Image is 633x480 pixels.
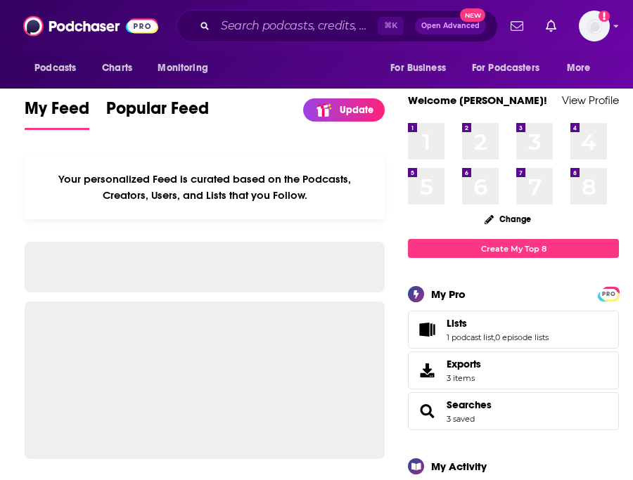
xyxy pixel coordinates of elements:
[460,8,485,22] span: New
[447,317,549,330] a: Lists
[463,55,560,82] button: open menu
[562,93,619,107] a: View Profile
[567,58,591,78] span: More
[447,358,481,370] span: Exports
[25,55,94,82] button: open menu
[148,55,226,82] button: open menu
[102,58,132,78] span: Charts
[494,332,495,342] span: ,
[431,287,466,301] div: My Pro
[340,104,373,116] p: Update
[600,289,617,299] span: PRO
[579,11,610,41] button: Show profile menu
[579,11,610,41] span: Logged in as emma.garth
[557,55,608,82] button: open menu
[447,317,467,330] span: Lists
[413,320,441,339] a: Lists
[495,332,549,342] a: 0 episode lists
[23,13,158,39] img: Podchaser - Follow, Share and Rate Podcasts
[447,414,475,424] a: 3 saved
[215,15,378,37] input: Search podcasts, credits, & more...
[106,98,209,127] span: Popular Feed
[415,18,486,34] button: Open AdvancedNew
[599,11,610,22] svg: Add a profile image
[431,460,487,473] div: My Activity
[34,58,76,78] span: Podcasts
[540,14,562,38] a: Show notifications dropdown
[476,210,539,228] button: Change
[25,98,89,127] span: My Feed
[421,22,480,30] span: Open Advanced
[390,58,446,78] span: For Business
[600,288,617,299] a: PRO
[158,58,207,78] span: Monitoring
[447,332,494,342] a: 1 podcast list
[408,392,619,430] span: Searches
[408,239,619,258] a: Create My Top 8
[177,10,498,42] div: Search podcasts, credits, & more...
[381,55,463,82] button: open menu
[408,351,619,389] a: Exports
[413,361,441,380] span: Exports
[25,155,385,219] div: Your personalized Feed is curated based on the Podcasts, Creators, Users, and Lists that you Follow.
[447,373,481,383] span: 3 items
[472,58,539,78] span: For Podcasters
[378,17,404,35] span: ⌘ K
[303,98,385,122] a: Update
[408,93,547,107] a: Welcome [PERSON_NAME]!
[93,55,141,82] a: Charts
[413,401,441,421] a: Searches
[106,98,209,130] a: Popular Feed
[579,11,610,41] img: User Profile
[505,14,529,38] a: Show notifications dropdown
[25,98,89,130] a: My Feed
[447,398,492,411] a: Searches
[408,311,619,349] span: Lists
